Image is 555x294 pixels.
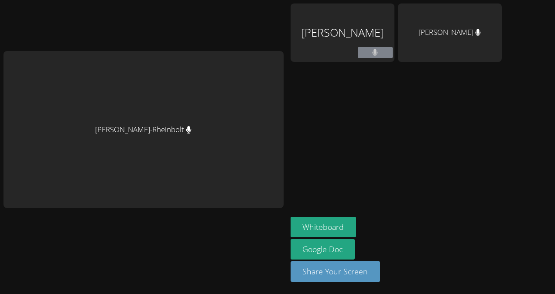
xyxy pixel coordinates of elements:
div: [PERSON_NAME] [291,3,394,62]
div: [PERSON_NAME]-Rheinbolt [3,51,284,209]
a: Google Doc [291,239,355,260]
button: Whiteboard [291,217,356,237]
button: Share Your Screen [291,261,380,282]
div: [PERSON_NAME] [398,3,502,62]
